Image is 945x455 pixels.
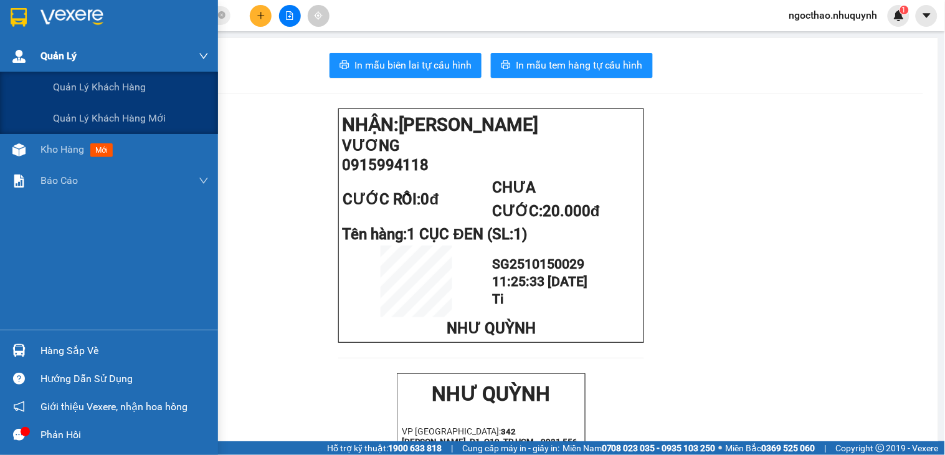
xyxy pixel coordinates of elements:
[388,443,442,453] strong: 1900 633 818
[432,382,551,406] strong: NHƯ QUỲNH
[330,53,482,78] button: printerIn mẫu biên lai tự cấu hình
[5,45,182,75] p: VP [GEOGRAPHIC_DATA]:
[900,6,909,14] sup: 1
[563,441,716,455] span: Miền Nam
[40,370,209,388] div: Hướng dẫn sử dụng
[491,53,653,78] button: printerIn mẫu tem hàng tự cấu hình
[11,8,27,27] img: logo-vxr
[218,11,226,19] span: close-circle
[218,10,226,22] span: close-circle
[40,48,77,64] span: Quản Lý
[12,143,26,156] img: warehouse-icon
[762,443,815,453] strong: 0369 525 060
[327,441,442,455] span: Hỗ trợ kỹ thuật:
[407,226,527,243] span: 1 CỤC ĐEN (SL:
[340,60,349,72] span: printer
[34,5,153,29] strong: NHƯ QUỲNH
[451,441,453,455] span: |
[53,79,146,95] span: Quản lý khách hàng
[342,156,429,174] span: 0915994118
[12,175,26,188] img: solution-icon
[5,77,97,89] span: VP [PERSON_NAME]:
[250,5,272,27] button: plus
[492,291,503,307] span: Ti
[342,137,399,155] span: VƯƠNG
[12,344,26,357] img: warehouse-icon
[5,47,181,75] strong: 342 [PERSON_NAME], P1, Q10, TP.HCM - 0931 556 979
[53,110,166,126] span: Quản lý khách hàng mới
[462,441,559,455] span: Cung cấp máy in - giấy in:
[516,57,643,73] span: In mẫu tem hàng tự cấu hình
[343,191,439,208] span: CƯỚC RỒI:
[916,5,938,27] button: caret-down
[285,11,294,20] span: file-add
[501,60,511,72] span: printer
[399,114,539,135] span: [PERSON_NAME]
[40,426,209,444] div: Phản hồi
[492,179,600,220] span: CHƯA CƯỚC:
[13,429,25,441] span: message
[719,446,723,451] span: ⚪️
[308,5,330,27] button: aim
[602,443,716,453] strong: 0708 023 035 - 0935 103 250
[825,441,827,455] span: |
[921,10,933,21] span: caret-down
[492,274,587,289] span: 11:25:33 [DATE]
[513,226,527,243] span: 1)
[902,6,906,14] span: 1
[342,114,539,135] strong: NHẬN:
[779,7,888,23] span: ngocthao.nhuquynh
[279,5,301,27] button: file-add
[354,57,472,73] span: In mẫu biên lai tự cấu hình
[257,11,265,20] span: plus
[342,226,527,243] span: Tên hàng:
[314,11,323,20] span: aim
[90,143,113,157] span: mới
[40,173,78,188] span: Báo cáo
[13,401,25,413] span: notification
[876,444,885,453] span: copyright
[726,441,815,455] span: Miền Bắc
[893,10,905,21] img: icon-new-feature
[13,373,25,385] span: question-circle
[40,399,188,414] span: Giới thiệu Vexere, nhận hoa hồng
[40,143,84,155] span: Kho hàng
[199,176,209,186] span: down
[543,203,600,220] span: 20.000đ
[12,50,26,63] img: warehouse-icon
[40,342,209,360] div: Hàng sắp về
[447,320,536,337] span: NHƯ QUỲNH
[421,191,439,208] span: 0đ
[199,51,209,61] span: down
[492,256,584,272] span: SG2510150029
